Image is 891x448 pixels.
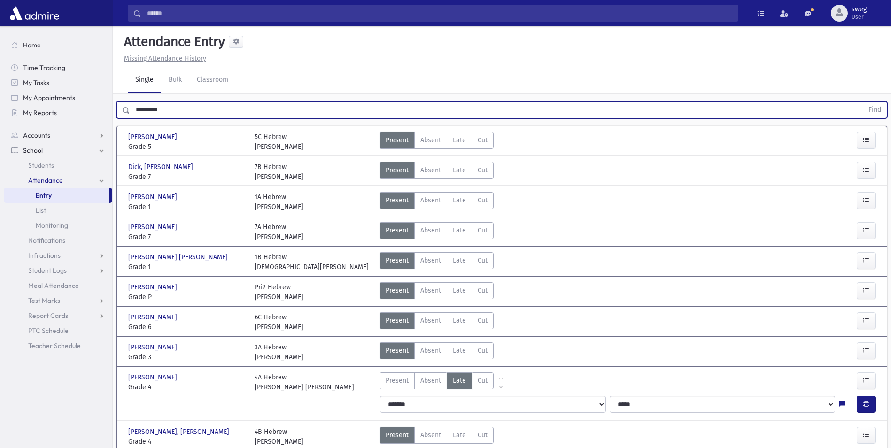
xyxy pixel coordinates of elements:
span: Present [386,376,409,386]
a: Home [4,38,112,53]
span: Grade 6 [128,322,245,332]
span: Grade 1 [128,262,245,272]
span: My Appointments [23,93,75,102]
span: [PERSON_NAME] [128,312,179,322]
div: AttTypes [380,222,494,242]
span: Students [28,161,54,170]
span: Late [453,286,466,295]
span: Grade 7 [128,232,245,242]
span: Late [453,225,466,235]
div: AttTypes [380,312,494,332]
span: Grade 1 [128,202,245,212]
div: 7B Hebrew [PERSON_NAME] [255,162,303,182]
span: Absent [420,165,441,175]
span: Absent [420,346,441,355]
input: Search [141,5,738,22]
span: Absent [420,225,441,235]
span: Present [386,286,409,295]
a: Time Tracking [4,60,112,75]
span: Cut [478,316,488,325]
span: Late [453,165,466,175]
a: Monitoring [4,218,112,233]
h5: Attendance Entry [120,34,225,50]
div: AttTypes [380,372,494,392]
div: 1B Hebrew [DEMOGRAPHIC_DATA][PERSON_NAME] [255,252,369,272]
span: [PERSON_NAME] [128,372,179,382]
span: Time Tracking [23,63,65,72]
span: Entry [36,191,52,200]
img: AdmirePro [8,4,62,23]
span: Absent [420,135,441,145]
span: Present [386,346,409,355]
u: Missing Attendance History [124,54,206,62]
span: [PERSON_NAME] [PERSON_NAME] [128,252,230,262]
div: AttTypes [380,342,494,362]
span: Cut [478,346,488,355]
span: Late [453,376,466,386]
span: Cut [478,195,488,205]
div: 3A Hebrew [PERSON_NAME] [255,342,303,362]
span: [PERSON_NAME] [128,282,179,292]
span: Cut [478,135,488,145]
span: [PERSON_NAME], [PERSON_NAME] [128,427,231,437]
span: Test Marks [28,296,60,305]
a: Bulk [161,67,189,93]
span: Cut [478,286,488,295]
span: Cut [478,165,488,175]
span: Absent [420,286,441,295]
span: Present [386,255,409,265]
span: Grade 4 [128,382,245,392]
div: AttTypes [380,192,494,212]
span: Report Cards [28,311,68,320]
span: Late [453,135,466,145]
span: Cut [478,376,488,386]
span: User [852,13,867,21]
span: School [23,146,43,154]
span: My Tasks [23,78,49,87]
span: Infractions [28,251,61,260]
span: Present [386,430,409,440]
div: AttTypes [380,162,494,182]
a: Single [128,67,161,93]
a: Teacher Schedule [4,338,112,353]
a: List [4,203,112,218]
span: Cut [478,225,488,235]
span: Teacher Schedule [28,341,81,350]
a: Meal Attendance [4,278,112,293]
a: Test Marks [4,293,112,308]
a: School [4,143,112,158]
div: Pri2 Hebrew [PERSON_NAME] [255,282,303,302]
span: Monitoring [36,221,68,230]
span: PTC Schedule [28,326,69,335]
div: 7A Hebrew [PERSON_NAME] [255,222,303,242]
span: List [36,206,46,215]
span: Grade 5 [128,142,245,152]
span: Home [23,41,41,49]
a: Report Cards [4,308,112,323]
span: Late [453,430,466,440]
span: Grade 7 [128,172,245,182]
span: Student Logs [28,266,67,275]
div: AttTypes [380,427,494,447]
span: Present [386,135,409,145]
a: Entry [4,188,109,203]
span: Grade P [128,292,245,302]
div: 6C Hebrew [PERSON_NAME] [255,312,303,332]
span: Late [453,316,466,325]
a: Student Logs [4,263,112,278]
a: Missing Attendance History [120,54,206,62]
a: Classroom [189,67,236,93]
button: Find [863,102,887,118]
div: 4B Hebrew [PERSON_NAME] [255,427,303,447]
span: sweg [852,6,867,13]
span: My Reports [23,108,57,117]
a: PTC Schedule [4,323,112,338]
div: 5C Hebrew [PERSON_NAME] [255,132,303,152]
a: Students [4,158,112,173]
span: Absent [420,195,441,205]
span: Late [453,255,466,265]
span: [PERSON_NAME] [128,132,179,142]
a: Attendance [4,173,112,188]
span: [PERSON_NAME] [128,192,179,202]
span: Absent [420,255,441,265]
